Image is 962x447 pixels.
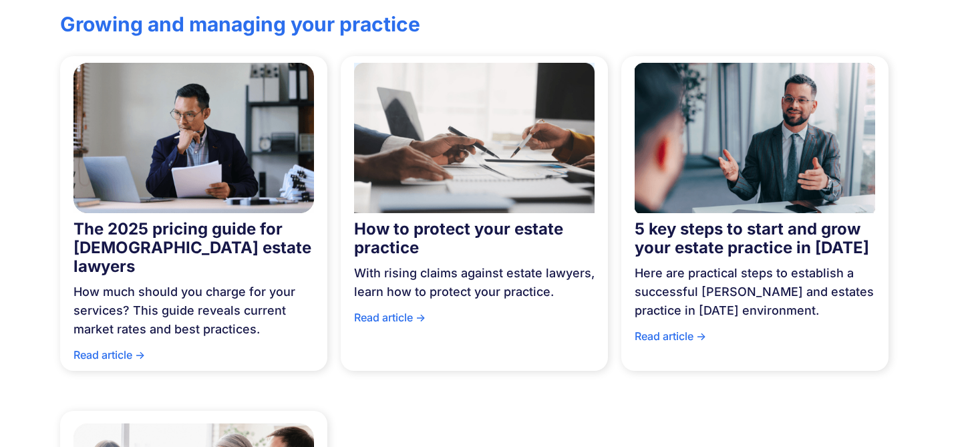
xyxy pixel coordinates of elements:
strong: The 2025 pricing guide for [DEMOGRAPHIC_DATA] estate lawyers [73,219,311,276]
div: Here are practical steps to establish a successful [PERSON_NAME] and estates practice in [DATE] e... [635,257,875,327]
a: The 2025 pricing guide for [DEMOGRAPHIC_DATA] estate lawyersHow much should you charge for your s... [60,56,327,371]
h2: Growing and managing your practice [60,12,439,36]
a: 5 key steps to start and grow your estate practice in [DATE]Here are practical steps to establish... [621,56,889,371]
div: Read article -> [73,345,314,371]
div: How to protect your estate practice [354,220,595,257]
div: Read article -> [354,308,595,333]
strong: 5 key steps to start and grow your estate practice in [DATE] [635,219,869,257]
a: How to protect your estate practiceWith rising claims against estate lawyers, learn how to protec... [341,56,608,371]
div: With rising claims against estate lawyers, learn how to protect your practice. [354,257,595,308]
div: How much should you charge for your services? This guide reveals current market rates and best pr... [73,276,314,345]
div: Read article -> [635,327,875,352]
